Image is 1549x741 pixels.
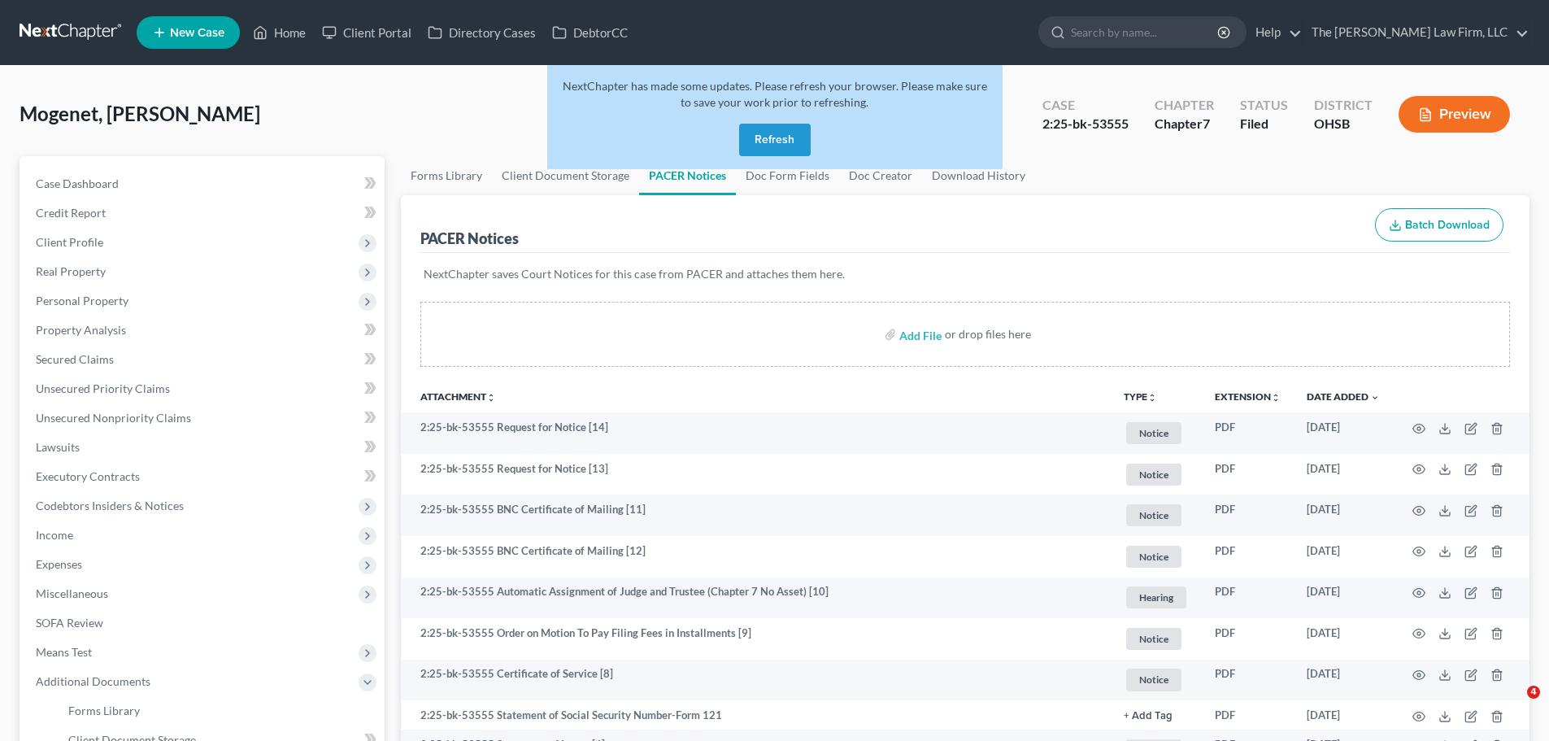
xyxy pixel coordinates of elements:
td: PDF [1202,412,1294,454]
div: or drop files here [945,326,1031,342]
a: The [PERSON_NAME] Law Firm, LLC [1303,18,1529,47]
span: Income [36,528,73,542]
p: NextChapter saves Court Notices for this case from PACER and attaches them here. [424,266,1507,282]
a: SOFA Review [23,608,385,638]
td: 2:25-bk-53555 BNC Certificate of Mailing [12] [401,536,1111,578]
span: Unsecured Priority Claims [36,381,170,395]
div: Filed [1240,115,1288,133]
button: + Add Tag [1124,711,1173,721]
td: 2:25-bk-53555 BNC Certificate of Mailing [11] [401,495,1111,536]
span: Lawsuits [36,440,80,454]
td: 2:25-bk-53555 Automatic Assignment of Judge and Trustee (Chapter 7 No Asset) [10] [401,578,1111,619]
button: Preview [1399,96,1510,133]
span: Expenses [36,557,82,571]
span: Secured Claims [36,352,114,366]
a: Case Dashboard [23,169,385,198]
a: Client Portal [314,18,420,47]
div: PACER Notices [420,229,519,248]
i: unfold_more [1147,393,1157,403]
div: 2:25-bk-53555 [1042,115,1129,133]
a: Directory Cases [420,18,544,47]
span: Notice [1126,504,1181,526]
a: Help [1247,18,1302,47]
td: [DATE] [1294,578,1393,619]
a: Unsecured Nonpriority Claims [23,403,385,433]
span: Property Analysis [36,323,126,337]
td: PDF [1202,578,1294,619]
a: Forms Library [55,696,385,726]
a: Extensionunfold_more [1215,390,1281,403]
i: unfold_more [1271,393,1281,403]
a: Executory Contracts [23,462,385,491]
span: Codebtors Insiders & Notices [36,499,184,512]
span: Client Profile [36,235,103,249]
span: Real Property [36,264,106,278]
td: [DATE] [1294,412,1393,454]
td: [DATE] [1294,700,1393,730]
td: 2:25-bk-53555 Order on Motion To Pay Filing Fees in Installments [9] [401,618,1111,660]
td: [DATE] [1294,536,1393,578]
div: Case [1042,96,1129,115]
td: 2:25-bk-53555 Request for Notice [13] [401,454,1111,495]
a: Hearing [1124,584,1189,611]
a: Date Added expand_more [1307,390,1380,403]
td: 2:25-bk-53555 Request for Notice [14] [401,412,1111,454]
a: Notice [1124,502,1189,529]
div: Chapter [1155,115,1214,133]
div: Chapter [1155,96,1214,115]
td: [DATE] [1294,454,1393,495]
td: 2:25-bk-53555 Certificate of Service [8] [401,660,1111,701]
span: Notice [1126,628,1181,650]
a: + Add Tag [1124,708,1189,723]
a: Secured Claims [23,345,385,374]
span: SOFA Review [36,616,103,630]
td: PDF [1202,495,1294,536]
span: Batch Download [1405,218,1490,232]
button: Refresh [739,124,811,156]
span: Forms Library [68,704,140,717]
td: PDF [1202,700,1294,730]
a: Property Analysis [23,316,385,345]
span: Hearing [1126,586,1186,608]
td: [DATE] [1294,495,1393,536]
span: Notice [1126,464,1181,486]
a: Notice [1124,543,1189,570]
span: Notice [1126,669,1181,691]
td: PDF [1202,536,1294,578]
td: PDF [1202,618,1294,660]
span: Notice [1126,546,1181,568]
a: Notice [1124,666,1189,693]
span: Miscellaneous [36,586,108,600]
span: Mogenet, [PERSON_NAME] [20,102,260,125]
a: Forms Library [401,156,492,195]
button: Batch Download [1375,208,1503,242]
span: Credit Report [36,206,106,220]
a: Unsecured Priority Claims [23,374,385,403]
span: New Case [170,27,224,39]
a: Client Document Storage [492,156,639,195]
a: Attachmentunfold_more [420,390,496,403]
a: Home [245,18,314,47]
input: Search by name... [1071,17,1220,47]
div: District [1314,96,1373,115]
a: Notice [1124,625,1189,652]
span: 4 [1527,686,1540,699]
div: Status [1240,96,1288,115]
iframe: Intercom live chat [1494,686,1533,725]
span: Notice [1126,422,1181,444]
i: expand_more [1370,393,1380,403]
td: PDF [1202,660,1294,701]
span: 7 [1203,116,1210,131]
span: Personal Property [36,294,128,307]
a: DebtorCC [544,18,636,47]
a: Lawsuits [23,433,385,462]
td: [DATE] [1294,618,1393,660]
a: Credit Report [23,198,385,228]
span: Means Test [36,645,92,659]
span: NextChapter has made some updates. Please refresh your browser. Please make sure to save your wor... [563,79,987,109]
span: Unsecured Nonpriority Claims [36,411,191,425]
button: TYPEunfold_more [1124,392,1157,403]
i: unfold_more [486,393,496,403]
a: Notice [1124,461,1189,488]
td: 2:25-bk-53555 Statement of Social Security Number-Form 121 [401,700,1111,730]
